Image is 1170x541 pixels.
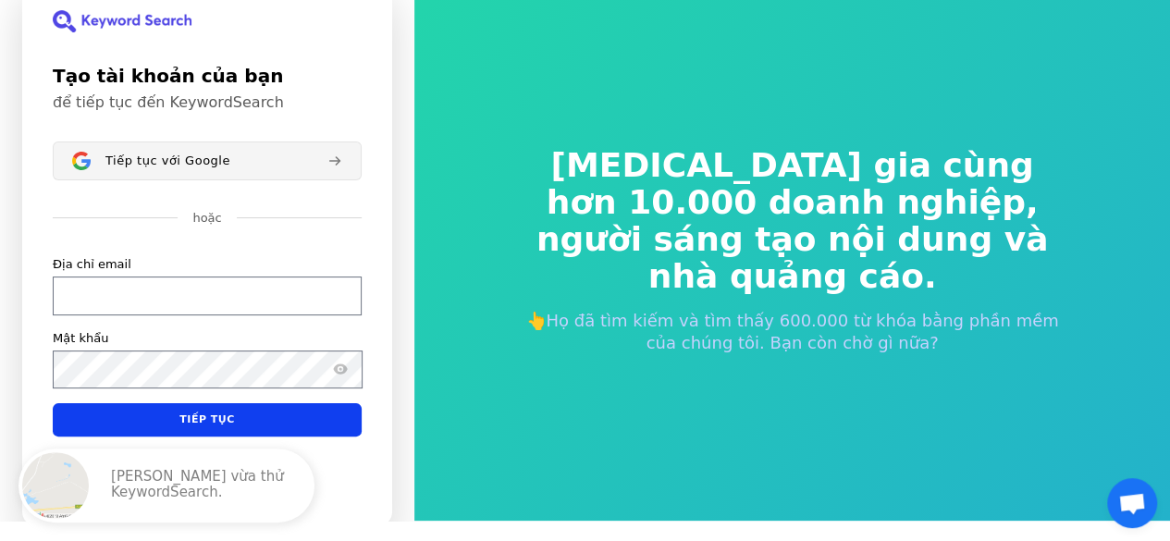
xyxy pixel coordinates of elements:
[53,93,284,111] font: để tiếp tục đến KeywordSearch
[179,413,235,425] font: Tiếp tục
[53,141,362,180] button: Đăng nhập bằng GoogleTiếp tục với Google
[53,331,108,345] font: Mật khẩu
[53,257,131,271] font: Địa chỉ email
[547,146,1039,221] font: [MEDICAL_DATA] gia cùng hơn 10.000 doanh nghiệp,
[105,154,230,167] font: Tiếp tục với Google
[536,220,1048,295] font: người sáng tạo nội dung và nhà quảng cáo.
[72,152,91,170] img: Đăng nhập bằng Google
[111,468,284,500] font: [PERSON_NAME] vừa thử KeywordSearch.
[53,403,362,436] button: Tiếp tục
[329,358,351,380] button: Hiển thị mật khẩu
[22,452,89,519] img: Nam Phi
[525,311,1058,352] font: 👆Họ đã tìm kiếm và tìm thấy 600.000 từ khóa bằng phần mềm của chúng tôi. Bạn còn chờ gì nữa?
[53,65,283,87] font: Tạo tài khoản của bạn
[192,211,221,225] font: hoặc
[53,10,191,32] img: Tìm kiếm từ khóa
[1107,478,1157,528] a: Mở cuộc trò chuyện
